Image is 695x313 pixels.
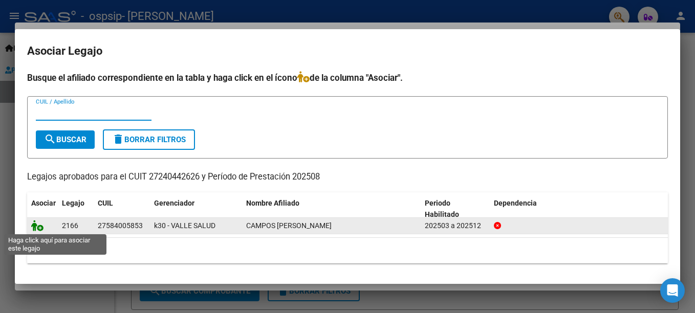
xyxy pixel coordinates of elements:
[494,199,537,207] span: Dependencia
[425,220,486,232] div: 202503 a 202512
[660,278,685,303] div: Open Intercom Messenger
[242,192,421,226] datatable-header-cell: Nombre Afiliado
[27,41,668,61] h2: Asociar Legajo
[94,192,150,226] datatable-header-cell: CUIL
[246,221,332,230] span: CAMPOS FIORELLA AMORE
[27,171,668,184] p: Legajos aprobados para el CUIT 27240442626 y Período de Prestación 202508
[62,199,84,207] span: Legajo
[425,199,459,219] span: Periodo Habilitado
[112,135,186,144] span: Borrar Filtros
[27,71,668,84] h4: Busque el afiliado correspondiente en la tabla y haga click en el ícono de la columna "Asociar".
[31,199,56,207] span: Asociar
[44,135,86,144] span: Buscar
[36,130,95,149] button: Buscar
[98,220,143,232] div: 27584005853
[421,192,490,226] datatable-header-cell: Periodo Habilitado
[44,133,56,145] mat-icon: search
[27,238,668,263] div: 1 registros
[98,199,113,207] span: CUIL
[112,133,124,145] mat-icon: delete
[58,192,94,226] datatable-header-cell: Legajo
[154,221,215,230] span: k30 - VALLE SALUD
[103,129,195,150] button: Borrar Filtros
[62,221,78,230] span: 2166
[150,192,242,226] datatable-header-cell: Gerenciador
[246,199,299,207] span: Nombre Afiliado
[490,192,668,226] datatable-header-cell: Dependencia
[27,192,58,226] datatable-header-cell: Asociar
[154,199,194,207] span: Gerenciador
